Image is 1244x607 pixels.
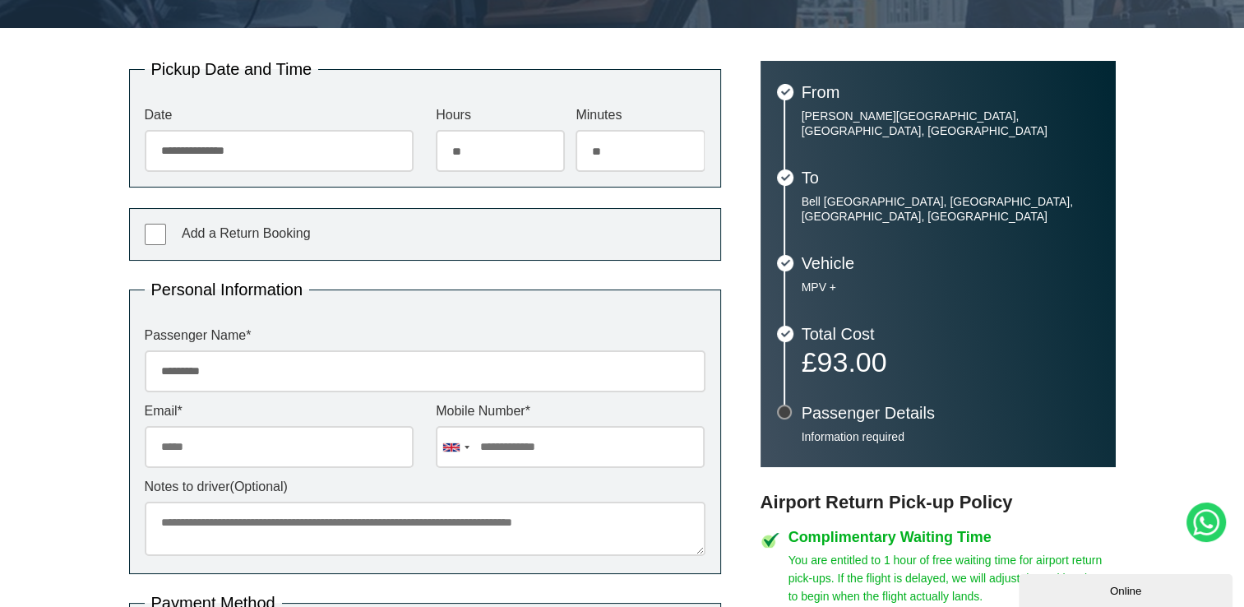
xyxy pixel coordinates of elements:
span: 93.00 [816,346,886,378]
h3: Total Cost [802,326,1099,342]
label: Hours [436,109,565,122]
label: Mobile Number [436,405,705,418]
input: Add a Return Booking [145,224,166,245]
p: MPV + [802,280,1099,294]
label: Date [145,109,414,122]
legend: Personal Information [145,281,310,298]
p: £ [802,350,1099,373]
h4: Complimentary Waiting Time [788,530,1116,544]
h3: Airport Return Pick-up Policy [761,492,1116,513]
h3: Passenger Details [802,405,1099,421]
p: You are entitled to 1 hour of free waiting time for airport return pick-ups. If the flight is del... [788,551,1116,605]
iframe: chat widget [1019,571,1236,607]
h3: Vehicle [802,255,1099,271]
label: Minutes [576,109,705,122]
label: Notes to driver [145,480,705,493]
p: Bell [GEOGRAPHIC_DATA], [GEOGRAPHIC_DATA], [GEOGRAPHIC_DATA], [GEOGRAPHIC_DATA] [802,194,1099,224]
span: (Optional) [230,480,288,493]
p: Information required [802,429,1099,444]
div: United Kingdom: +44 [437,427,474,467]
h3: To [802,169,1099,186]
label: Email [145,405,414,418]
h3: From [802,84,1099,100]
p: [PERSON_NAME][GEOGRAPHIC_DATA], [GEOGRAPHIC_DATA], [GEOGRAPHIC_DATA] [802,109,1099,138]
span: Add a Return Booking [182,226,311,240]
label: Passenger Name [145,329,705,342]
legend: Pickup Date and Time [145,61,319,77]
